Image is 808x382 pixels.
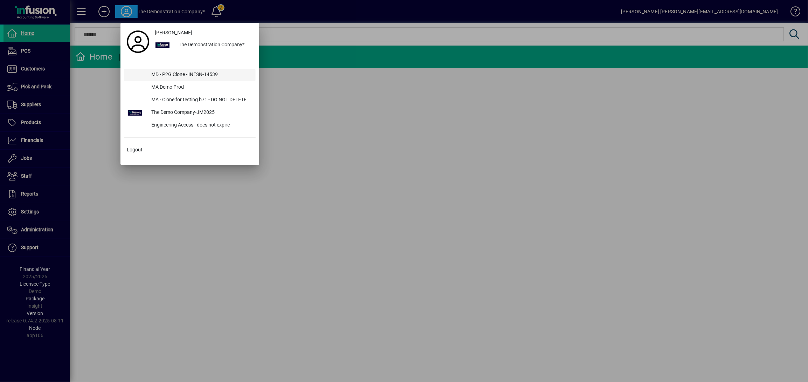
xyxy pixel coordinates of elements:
[152,39,256,52] button: The Demonstration Company*
[152,26,256,39] a: [PERSON_NAME]
[146,119,256,132] div: Engineering Access - does not expire
[146,107,256,119] div: The Demo Company-JM2025
[124,69,256,81] button: MD - P2G Clone - INFSN-14539
[146,81,256,94] div: MA Demo Prod
[146,69,256,81] div: MD - P2G Clone - INFSN-14539
[124,119,256,132] button: Engineering Access - does not expire
[173,39,256,52] div: The Demonstration Company*
[124,143,256,156] button: Logout
[124,35,152,48] a: Profile
[124,81,256,94] button: MA Demo Prod
[127,146,143,154] span: Logout
[155,29,192,36] span: [PERSON_NAME]
[146,94,256,107] div: MA - Clone for testing b71 - DO NOT DELETE
[124,94,256,107] button: MA - Clone for testing b71 - DO NOT DELETE
[124,107,256,119] button: The Demo Company-JM2025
